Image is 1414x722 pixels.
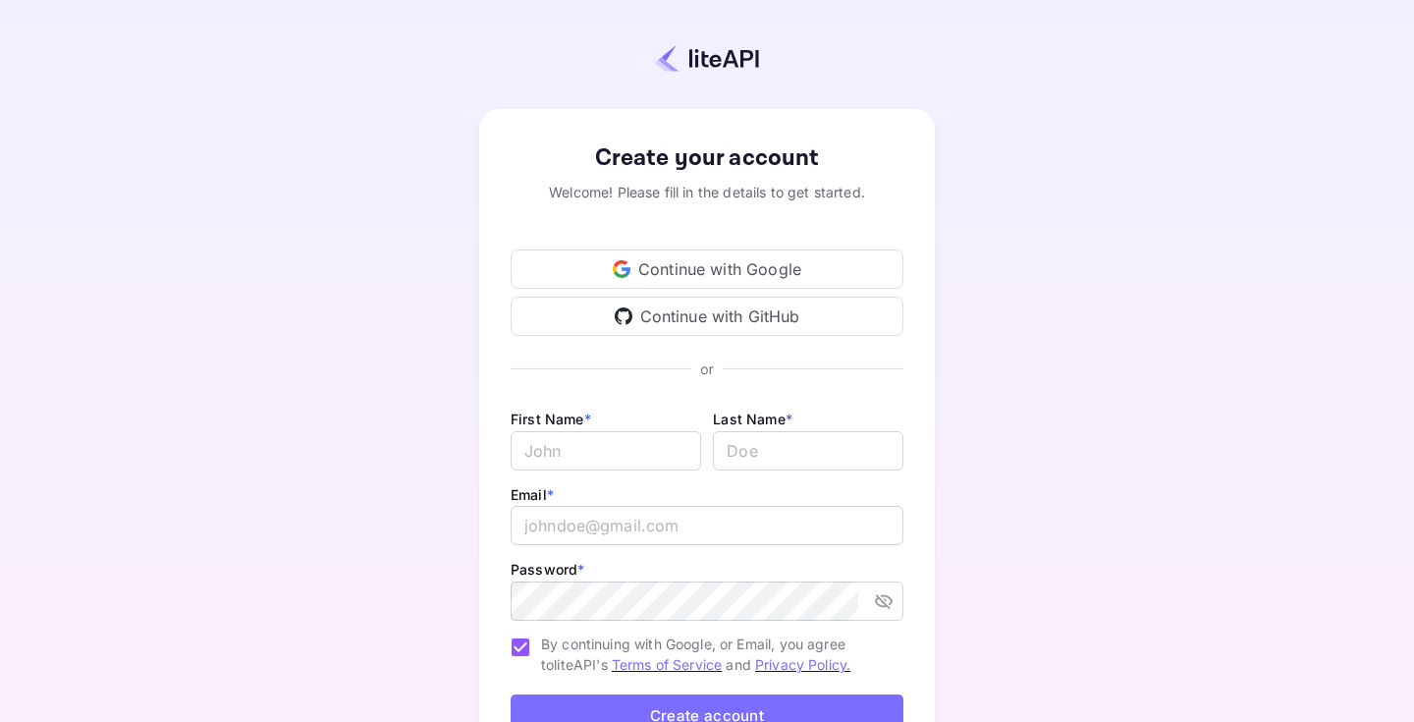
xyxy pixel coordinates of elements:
[511,506,903,545] input: johndoe@gmail.com
[511,411,591,427] label: First Name
[713,431,903,471] input: Doe
[612,656,722,673] a: Terms of Service
[541,634,888,675] span: By continuing with Google, or Email, you agree to liteAPI's and
[511,486,554,503] label: Email
[755,656,850,673] a: Privacy Policy.
[511,561,584,578] label: Password
[713,411,792,427] label: Last Name
[511,250,903,289] div: Continue with Google
[511,297,903,336] div: Continue with GitHub
[511,182,903,202] div: Welcome! Please fill in the details to get started.
[511,140,903,176] div: Create your account
[866,583,901,619] button: toggle password visibility
[655,44,759,73] img: liteapi
[511,431,701,471] input: John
